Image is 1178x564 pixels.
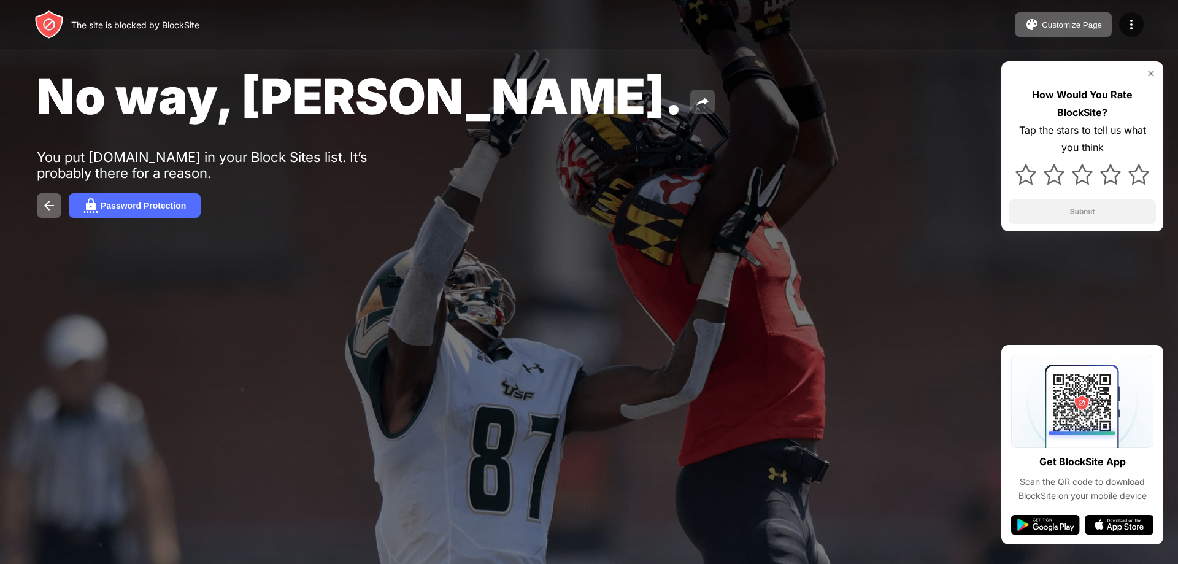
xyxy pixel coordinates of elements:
button: Customize Page [1015,12,1112,37]
button: Password Protection [69,193,201,218]
img: password.svg [83,198,98,213]
img: app-store.svg [1085,515,1153,535]
img: share.svg [695,95,710,109]
img: menu-icon.svg [1124,17,1139,32]
img: pallet.svg [1025,17,1039,32]
div: Customize Page [1042,20,1102,29]
div: The site is blocked by BlockSite [71,20,199,30]
div: Tap the stars to tell us what you think [1009,122,1156,157]
span: No way, [PERSON_NAME]. [37,66,683,126]
img: header-logo.svg [34,10,64,39]
img: star.svg [1044,164,1064,185]
img: star.svg [1100,164,1121,185]
img: star.svg [1128,164,1149,185]
img: star.svg [1072,164,1093,185]
div: Get BlockSite App [1039,453,1126,471]
img: qrcode.svg [1011,355,1153,448]
div: Password Protection [101,201,186,211]
img: google-play.svg [1011,515,1080,535]
div: You put [DOMAIN_NAME] in your Block Sites list. It’s probably there for a reason. [37,149,416,181]
div: Scan the QR code to download BlockSite on your mobile device [1011,475,1153,503]
button: Submit [1009,199,1156,224]
div: How Would You Rate BlockSite? [1009,86,1156,122]
img: star.svg [1015,164,1036,185]
img: rate-us-close.svg [1146,69,1156,79]
img: back.svg [42,198,56,213]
